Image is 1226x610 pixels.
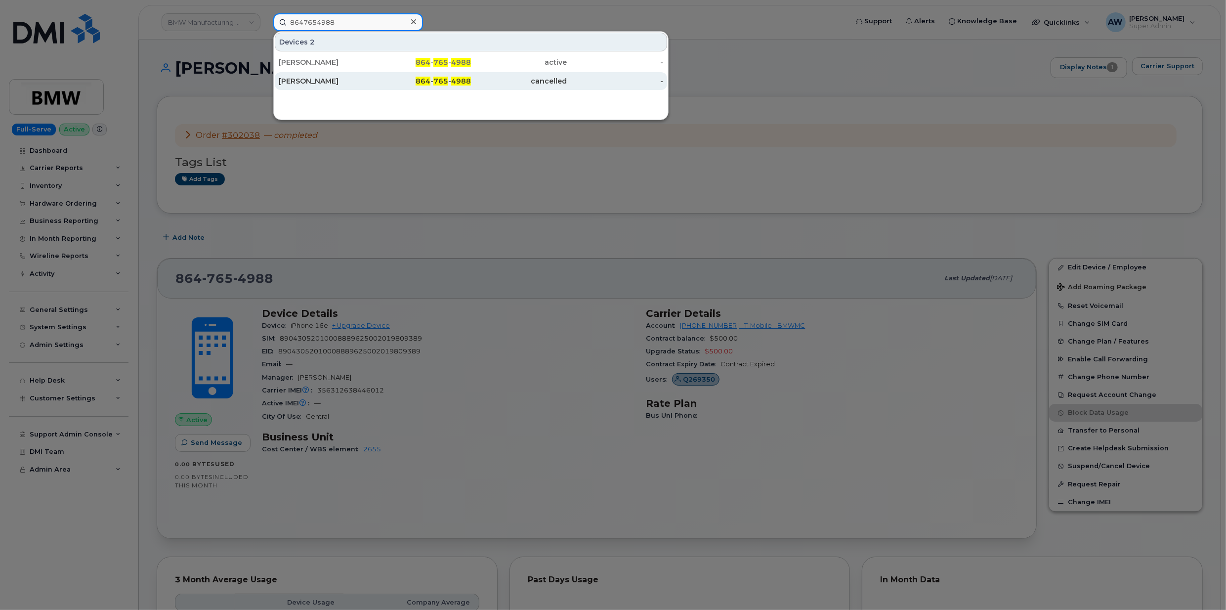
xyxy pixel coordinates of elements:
div: - [567,57,664,67]
span: 864 [416,77,430,86]
div: cancelled [471,76,567,86]
span: 765 [433,77,448,86]
div: - [567,76,664,86]
div: [PERSON_NAME] [279,76,375,86]
span: 4988 [451,77,471,86]
div: active [471,57,567,67]
div: Devices [275,33,667,51]
span: 864 [416,58,430,67]
div: - - [375,57,471,67]
span: 4988 [451,58,471,67]
a: [PERSON_NAME]864-765-4988cancelled- [275,72,667,90]
a: [PERSON_NAME]864-765-4988active- [275,53,667,71]
div: [PERSON_NAME] [279,57,375,67]
div: - - [375,76,471,86]
span: 765 [433,58,448,67]
iframe: Messenger Launcher [1183,567,1219,603]
span: 2 [310,37,315,47]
